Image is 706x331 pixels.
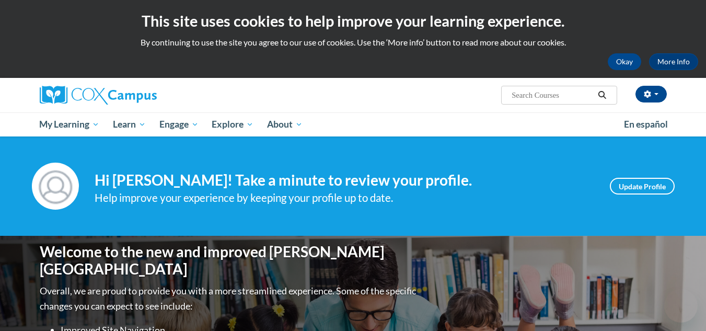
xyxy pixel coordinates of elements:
button: Search [594,89,610,101]
a: My Learning [33,112,107,136]
a: Cox Campus [40,86,238,105]
a: Engage [153,112,205,136]
span: Engage [159,118,199,131]
a: More Info [649,53,698,70]
span: Explore [212,118,253,131]
a: Explore [205,112,260,136]
button: Account Settings [635,86,667,102]
div: Help improve your experience by keeping your profile up to date. [95,189,594,207]
h1: Welcome to the new and improved [PERSON_NAME][GEOGRAPHIC_DATA] [40,243,419,278]
span: En español [624,119,668,130]
a: Update Profile [610,178,675,195]
p: Overall, we are proud to provide you with a more streamlined experience. Some of the specific cha... [40,283,419,314]
iframe: Button to launch messaging window [664,289,698,323]
a: Learn [106,112,153,136]
p: By continuing to use the site you agree to our use of cookies. Use the ‘More info’ button to read... [8,37,698,48]
h2: This site uses cookies to help improve your learning experience. [8,10,698,31]
button: Okay [608,53,641,70]
a: En español [617,113,675,135]
a: About [260,112,309,136]
div: Main menu [24,112,682,136]
h4: Hi [PERSON_NAME]! Take a minute to review your profile. [95,172,594,189]
span: Learn [113,118,146,131]
img: Profile Image [32,163,79,210]
input: Search Courses [511,89,594,101]
img: Cox Campus [40,86,157,105]
span: My Learning [39,118,99,131]
span: About [267,118,303,131]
